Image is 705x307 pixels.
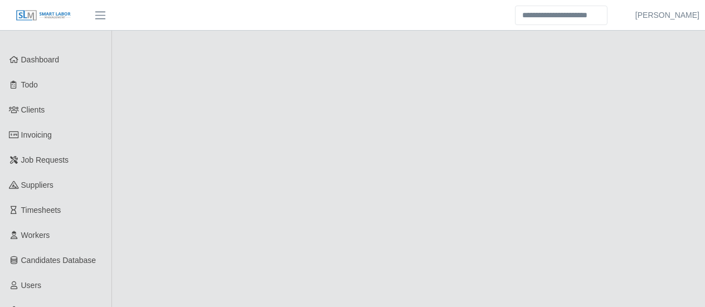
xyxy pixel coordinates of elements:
span: Workers [21,231,50,240]
a: [PERSON_NAME] [635,9,699,21]
span: Clients [21,105,45,114]
span: Todo [21,80,38,89]
input: Search [515,6,607,25]
span: Dashboard [21,55,60,64]
span: Invoicing [21,130,52,139]
span: Suppliers [21,181,54,189]
span: Candidates Database [21,256,96,265]
span: Timesheets [21,206,61,215]
img: SLM Logo [16,9,71,22]
span: Job Requests [21,155,69,164]
span: Users [21,281,42,290]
